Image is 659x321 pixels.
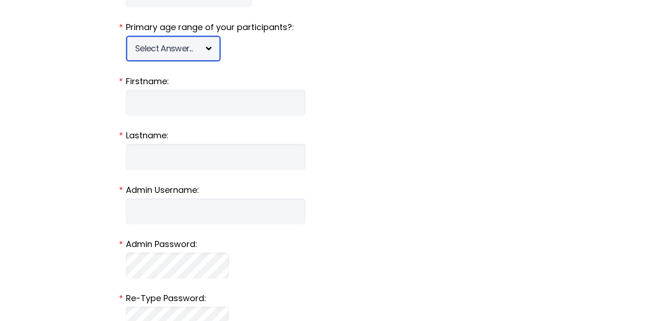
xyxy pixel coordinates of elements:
label: Admin Password: [126,238,533,250]
label: Lastname: [126,130,533,142]
label: Admin Username: [126,184,533,196]
label: Re-Type Password: [126,292,533,304]
label: Primary age range of your participants?: [126,21,533,33]
label: Firstname: [126,75,533,87]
